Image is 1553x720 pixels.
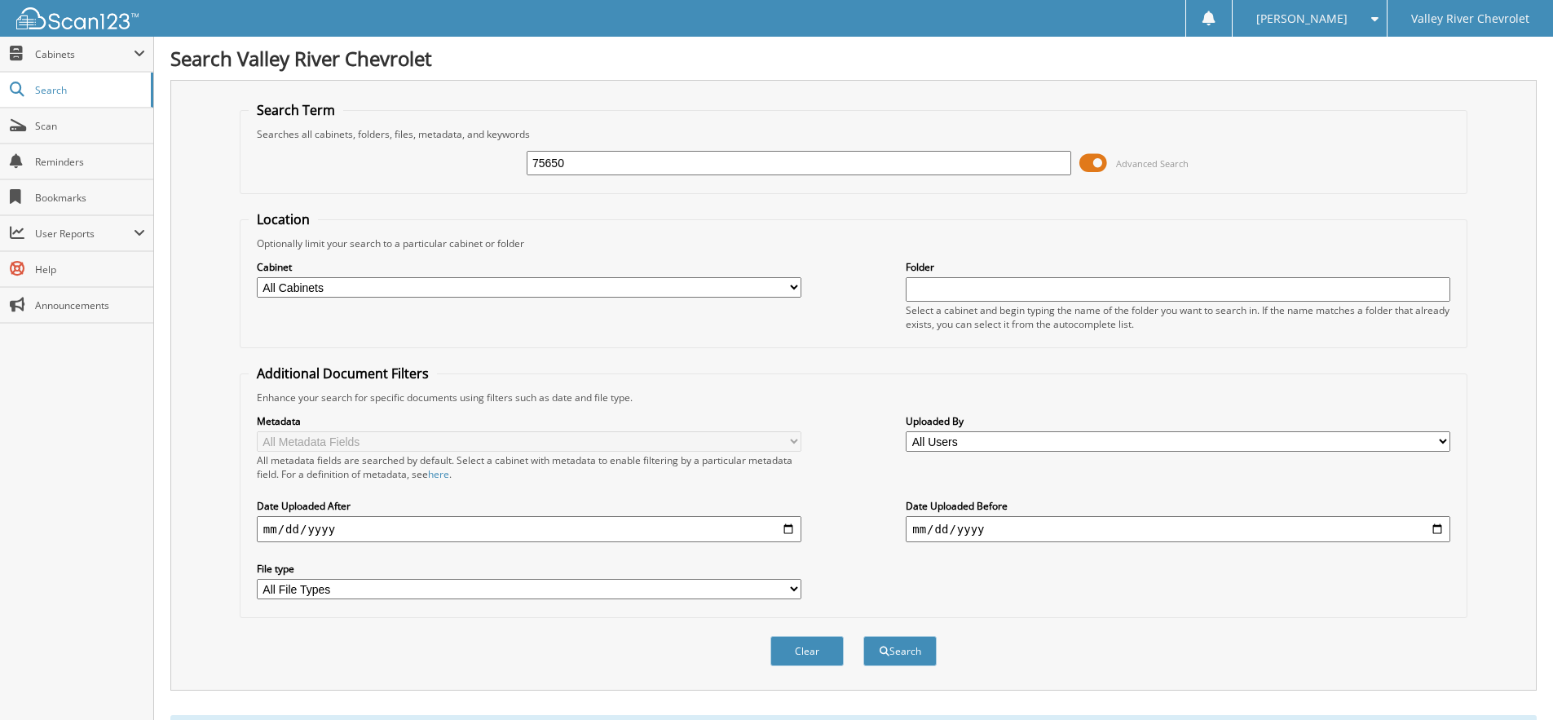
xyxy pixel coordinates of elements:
[257,453,801,481] div: All metadata fields are searched by default. Select a cabinet with metadata to enable filtering b...
[906,414,1450,428] label: Uploaded By
[249,101,343,119] legend: Search Term
[35,83,143,97] span: Search
[1411,14,1529,24] span: Valley River Chevrolet
[1116,157,1189,170] span: Advanced Search
[257,414,801,428] label: Metadata
[257,562,801,576] label: File type
[906,260,1450,274] label: Folder
[906,303,1450,331] div: Select a cabinet and begin typing the name of the folder you want to search in. If the name match...
[906,499,1450,513] label: Date Uploaded Before
[170,45,1537,72] h1: Search Valley River Chevrolet
[35,298,145,312] span: Announcements
[863,636,937,666] button: Search
[249,364,437,382] legend: Additional Document Filters
[257,499,801,513] label: Date Uploaded After
[16,7,139,29] img: scan123-logo-white.svg
[906,516,1450,542] input: end
[249,391,1458,404] div: Enhance your search for specific documents using filters such as date and file type.
[249,210,318,228] legend: Location
[428,467,449,481] a: here
[35,191,145,205] span: Bookmarks
[257,260,801,274] label: Cabinet
[35,119,145,133] span: Scan
[35,155,145,169] span: Reminders
[249,236,1458,250] div: Optionally limit your search to a particular cabinet or folder
[1256,14,1348,24] span: [PERSON_NAME]
[35,47,134,61] span: Cabinets
[257,516,801,542] input: start
[35,227,134,241] span: User Reports
[35,263,145,276] span: Help
[770,636,844,666] button: Clear
[249,127,1458,141] div: Searches all cabinets, folders, files, metadata, and keywords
